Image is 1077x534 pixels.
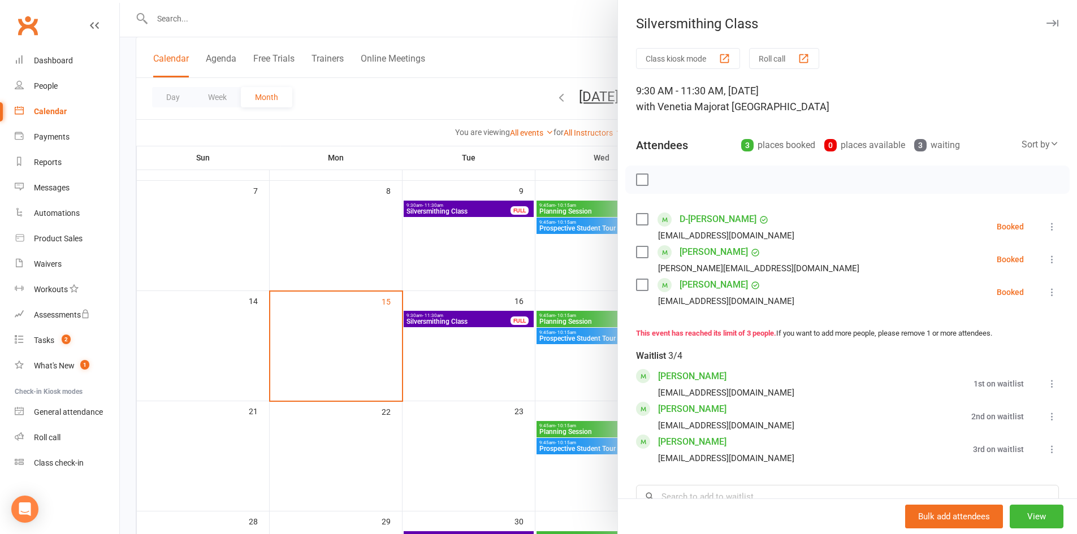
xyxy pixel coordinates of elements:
a: Messages [15,175,119,201]
button: Class kiosk mode [636,48,740,69]
button: Roll call [749,48,819,69]
div: What's New [34,361,75,370]
div: Open Intercom Messenger [11,496,38,523]
div: [EMAIL_ADDRESS][DOMAIN_NAME] [658,294,794,309]
div: Attendees [636,137,688,153]
a: Assessments [15,302,119,328]
a: [PERSON_NAME] [658,367,726,385]
div: Waitlist [636,348,682,364]
a: Payments [15,124,119,150]
div: Payments [34,132,70,141]
a: What's New1 [15,353,119,379]
div: places booked [741,137,815,153]
div: Calendar [34,107,67,116]
div: 2nd on waitlist [971,413,1024,420]
div: Automations [34,209,80,218]
a: Class kiosk mode [15,450,119,476]
div: Product Sales [34,234,83,243]
div: [EMAIL_ADDRESS][DOMAIN_NAME] [658,418,794,433]
div: [EMAIL_ADDRESS][DOMAIN_NAME] [658,451,794,466]
div: General attendance [34,407,103,416]
div: Booked [997,288,1024,296]
a: [PERSON_NAME] [658,433,726,451]
span: with Venetia Major [636,101,720,112]
a: Waivers [15,251,119,277]
a: Automations [15,201,119,226]
div: Dashboard [34,56,73,65]
button: View [1010,505,1063,528]
div: Booked [997,223,1024,231]
span: 2 [62,335,71,344]
div: places available [824,137,905,153]
div: 3rd on waitlist [973,445,1024,453]
a: [PERSON_NAME] [680,243,748,261]
div: Waivers [34,259,62,268]
button: Bulk add attendees [905,505,1003,528]
div: 0 [824,139,837,151]
div: [EMAIL_ADDRESS][DOMAIN_NAME] [658,228,794,243]
div: Sort by [1022,137,1059,152]
div: waiting [914,137,960,153]
div: Roll call [34,433,60,442]
div: Silversmithing Class [618,16,1077,32]
span: 1 [80,360,89,370]
a: Reports [15,150,119,175]
a: Workouts [15,277,119,302]
div: 3 [914,139,927,151]
strong: This event has reached its limit of 3 people. [636,329,776,337]
div: [PERSON_NAME][EMAIL_ADDRESS][DOMAIN_NAME] [658,261,859,276]
div: Class check-in [34,458,84,467]
a: Dashboard [15,48,119,73]
a: Calendar [15,99,119,124]
div: Messages [34,183,70,192]
div: Reports [34,158,62,167]
a: Roll call [15,425,119,450]
div: Assessments [34,310,90,319]
a: General attendance kiosk mode [15,400,119,425]
input: Search to add to waitlist [636,485,1059,509]
a: Tasks 2 [15,328,119,353]
div: 3/4 [668,348,682,364]
a: [PERSON_NAME] [658,400,726,418]
a: D-[PERSON_NAME] [680,210,756,228]
div: People [34,81,58,90]
div: [EMAIL_ADDRESS][DOMAIN_NAME] [658,385,794,400]
div: 9:30 AM - 11:30 AM, [DATE] [636,83,1059,115]
div: If you want to add more people, please remove 1 or more attendees. [636,328,1059,340]
a: Clubworx [14,11,42,40]
a: People [15,73,119,99]
div: Workouts [34,285,68,294]
div: 1st on waitlist [974,380,1024,388]
span: at [GEOGRAPHIC_DATA] [720,101,829,112]
div: Tasks [34,336,54,345]
div: Booked [997,255,1024,263]
a: [PERSON_NAME] [680,276,748,294]
div: 3 [741,139,754,151]
a: Product Sales [15,226,119,251]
